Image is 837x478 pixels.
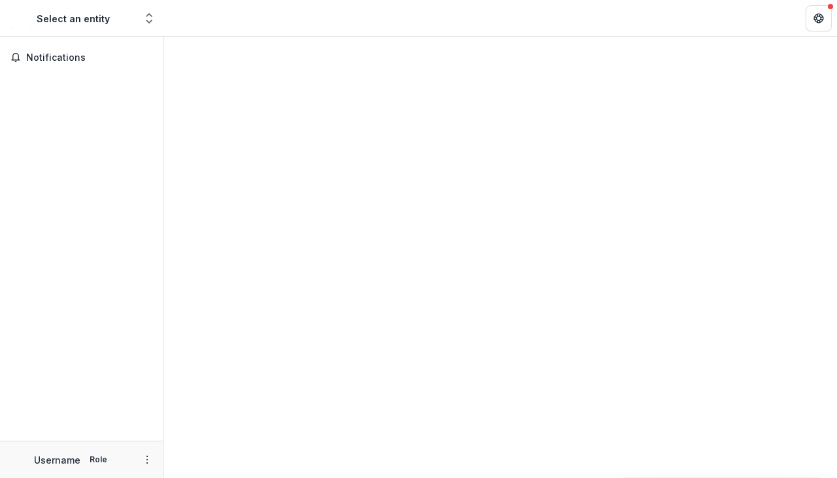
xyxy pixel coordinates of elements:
[140,5,158,31] button: Open entity switcher
[26,52,152,63] span: Notifications
[86,454,111,466] p: Role
[806,5,832,31] button: Get Help
[34,453,80,467] p: Username
[139,452,155,468] button: More
[37,12,110,26] div: Select an entity
[5,47,158,68] button: Notifications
